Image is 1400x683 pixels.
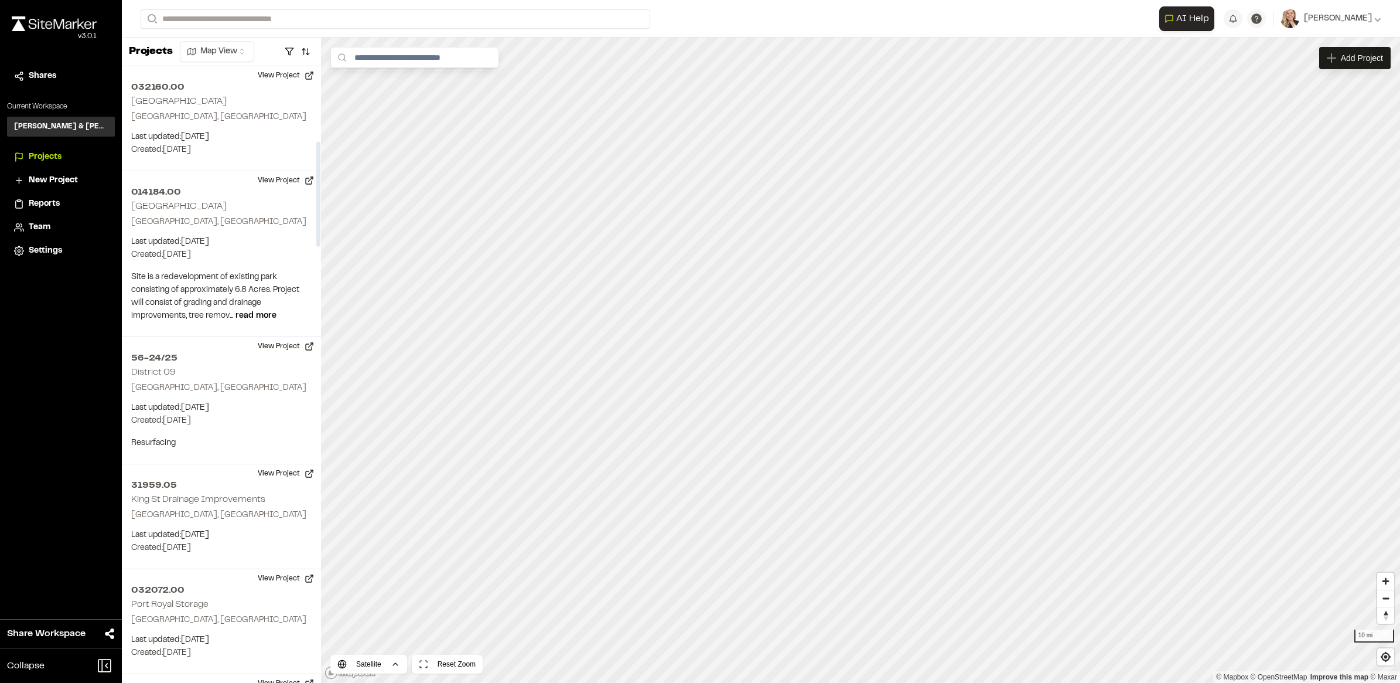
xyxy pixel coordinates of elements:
p: [GEOGRAPHIC_DATA], [GEOGRAPHIC_DATA] [131,614,312,627]
a: Maxar [1370,673,1397,681]
p: [GEOGRAPHIC_DATA], [GEOGRAPHIC_DATA] [131,382,312,395]
canvas: Map [321,38,1400,683]
span: AI Help [1176,12,1209,26]
p: Last updated: [DATE] [131,634,312,647]
p: [GEOGRAPHIC_DATA], [GEOGRAPHIC_DATA] [131,111,312,124]
h2: 014184.00 [131,185,312,199]
p: Created: [DATE] [131,647,312,660]
a: Settings [14,244,108,257]
h2: [GEOGRAPHIC_DATA] [131,202,227,210]
span: Share Workspace [7,627,86,641]
p: Last updated: [DATE] [131,236,312,249]
span: Reports [29,198,60,210]
button: View Project [251,464,321,483]
button: Reset Zoom [412,655,483,674]
button: Find my location [1377,648,1394,665]
span: read more [235,312,276,320]
span: Settings [29,244,62,257]
h2: 032160.00 [131,80,312,94]
button: Zoom in [1377,573,1394,590]
p: Created: [DATE] [131,249,312,261]
a: Projects [14,151,108,164]
h2: 032072.00 [131,583,312,597]
span: New Project [29,174,78,187]
h2: King St Drainage Improvements [131,495,265,504]
span: Collapse [7,659,45,673]
span: Add Project [1341,52,1383,64]
p: Resurfacing [131,437,312,450]
a: New Project [14,174,108,187]
p: [GEOGRAPHIC_DATA], [GEOGRAPHIC_DATA] [131,216,312,229]
p: Projects [129,44,173,60]
a: OpenStreetMap [1251,673,1307,681]
a: Map feedback [1310,673,1368,681]
span: Projects [29,151,62,164]
button: View Project [251,66,321,85]
h2: 31959.05 [131,478,312,492]
p: Last updated: [DATE] [131,529,312,542]
span: Shares [29,70,56,83]
a: Reports [14,198,108,210]
h2: District 09 [131,368,176,376]
h3: [PERSON_NAME] & [PERSON_NAME] Inc. [14,121,108,132]
a: Team [14,221,108,234]
button: Satellite [330,655,407,674]
div: Open AI Assistant [1159,6,1219,31]
button: Zoom out [1377,590,1394,607]
a: Mapbox logo [325,666,376,679]
a: Shares [14,70,108,83]
div: Oh geez...please don't... [12,31,97,42]
button: Open AI Assistant [1159,6,1214,31]
p: Created: [DATE] [131,144,312,157]
p: Last updated: [DATE] [131,402,312,414]
button: Reset bearing to north [1377,607,1394,624]
span: Team [29,221,50,234]
button: View Project [251,171,321,190]
span: Zoom out [1377,590,1394,607]
button: View Project [251,569,321,588]
button: View Project [251,337,321,356]
p: Current Workspace [7,101,115,112]
p: Site is a redevelopment of existing park consisting of approximately 6.8 Acres. Project will cons... [131,271,312,322]
img: rebrand.png [12,16,97,31]
h2: Port Royal Storage [131,600,209,609]
button: Search [141,9,162,29]
span: [PERSON_NAME] [1304,12,1372,25]
h2: 56-24/25 [131,351,312,365]
div: 10 mi [1354,630,1394,643]
h2: [GEOGRAPHIC_DATA] [131,97,227,106]
p: [GEOGRAPHIC_DATA], [GEOGRAPHIC_DATA] [131,509,312,522]
button: [PERSON_NAME] [1281,9,1381,28]
p: Last updated: [DATE] [131,131,312,144]
p: Created: [DATE] [131,542,312,555]
span: Reset bearing to north [1377,607,1394,624]
img: User [1281,9,1299,28]
p: Created: [DATE] [131,414,312,427]
a: Mapbox [1216,673,1248,681]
